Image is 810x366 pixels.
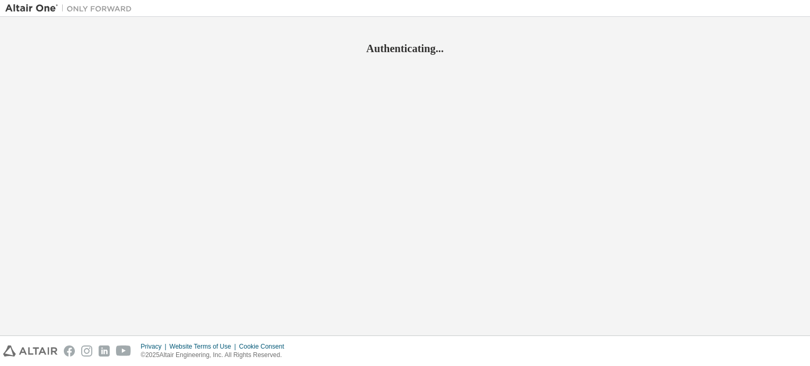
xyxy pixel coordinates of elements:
[141,342,169,351] div: Privacy
[99,345,110,357] img: linkedin.svg
[116,345,131,357] img: youtube.svg
[5,42,805,55] h2: Authenticating...
[169,342,239,351] div: Website Terms of Use
[3,345,57,357] img: altair_logo.svg
[141,351,291,360] p: © 2025 Altair Engineering, Inc. All Rights Reserved.
[81,345,92,357] img: instagram.svg
[239,342,290,351] div: Cookie Consent
[5,3,137,14] img: Altair One
[64,345,75,357] img: facebook.svg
